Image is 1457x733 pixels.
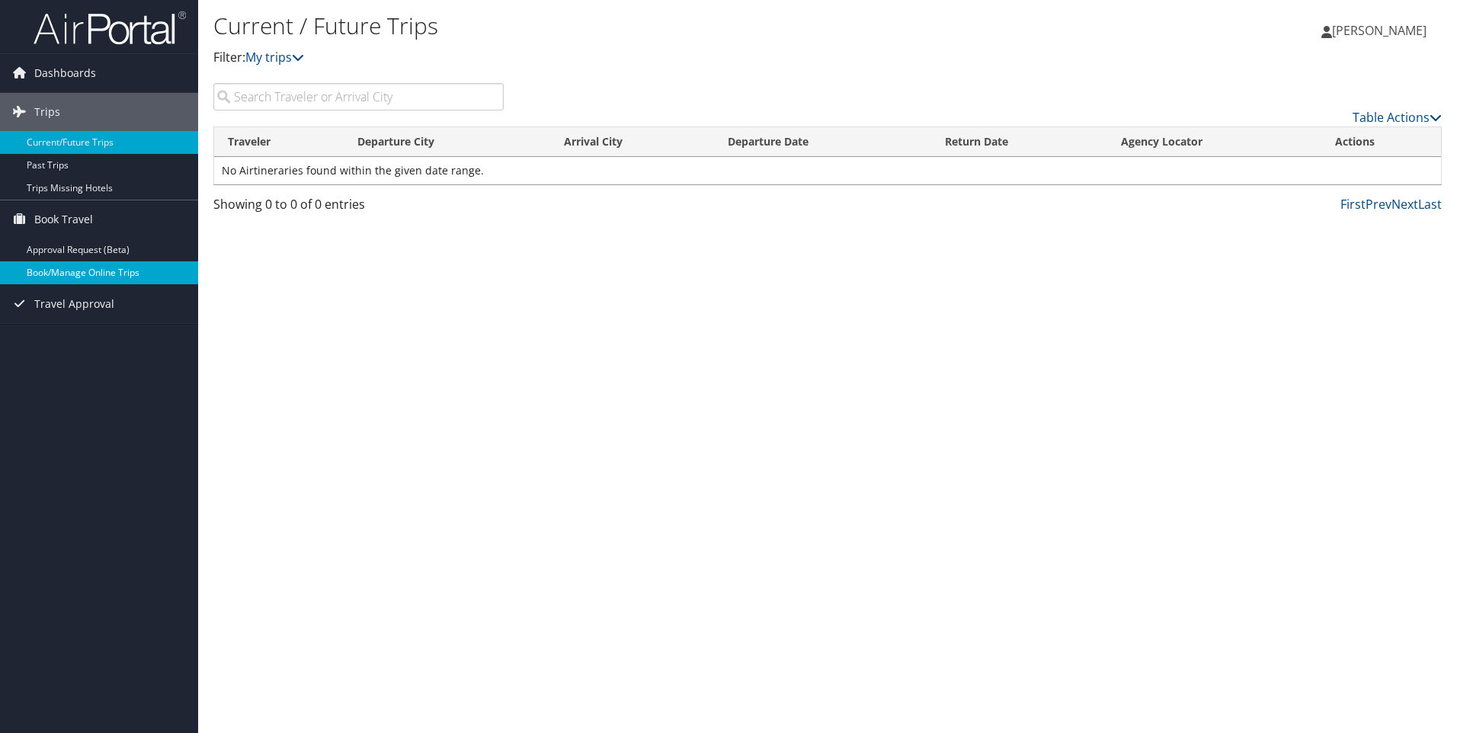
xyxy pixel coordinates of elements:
span: Trips [34,93,60,131]
p: Filter: [213,48,1033,68]
th: Departure Date: activate to sort column descending [714,127,930,157]
a: Last [1418,196,1442,213]
a: Table Actions [1353,109,1442,126]
input: Search Traveler or Arrival City [213,83,504,110]
h1: Current / Future Trips [213,10,1033,42]
a: Next [1391,196,1418,213]
th: Actions [1321,127,1441,157]
span: Dashboards [34,54,96,92]
span: Book Travel [34,200,93,238]
span: [PERSON_NAME] [1332,22,1427,39]
div: Showing 0 to 0 of 0 entries [213,195,504,221]
td: No Airtineraries found within the given date range. [214,157,1441,184]
img: airportal-logo.png [34,10,186,46]
th: Traveler: activate to sort column ascending [214,127,344,157]
span: Travel Approval [34,285,114,323]
th: Agency Locator: activate to sort column ascending [1107,127,1321,157]
th: Arrival City: activate to sort column ascending [550,127,714,157]
a: My trips [245,49,304,66]
a: First [1340,196,1366,213]
a: Prev [1366,196,1391,213]
th: Departure City: activate to sort column ascending [344,127,550,157]
th: Return Date: activate to sort column ascending [931,127,1107,157]
a: [PERSON_NAME] [1321,8,1442,53]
